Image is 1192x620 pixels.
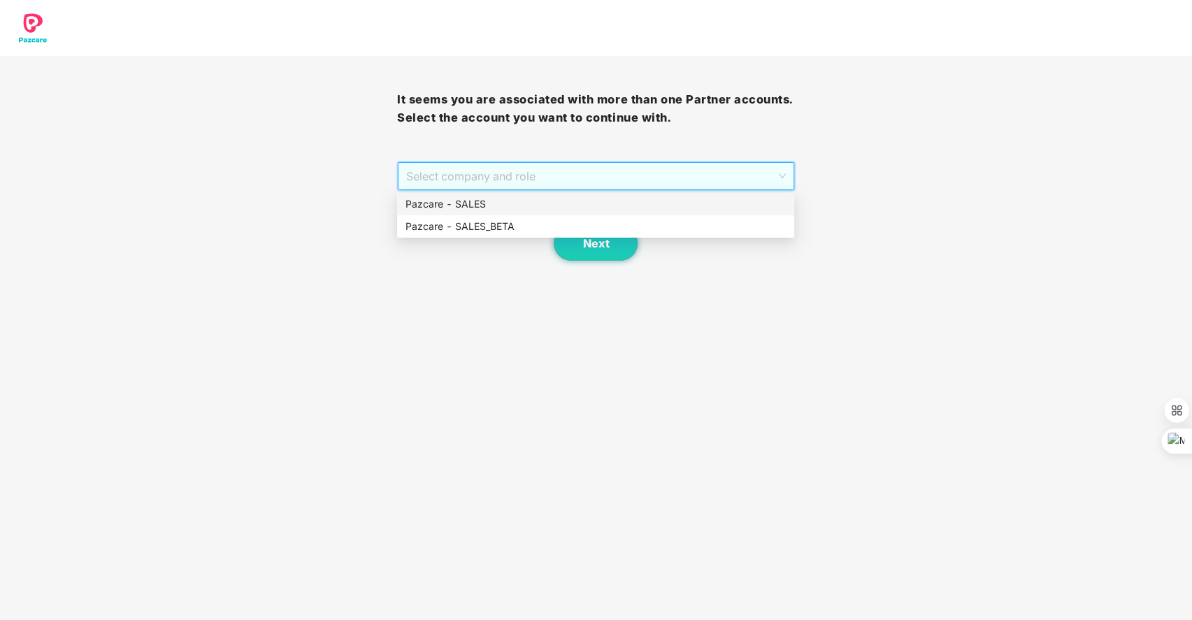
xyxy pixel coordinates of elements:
div: Pazcare - SALES [397,193,794,215]
h3: It seems you are associated with more than one Partner accounts. Select the account you want to c... [397,91,794,127]
span: Select company and role [406,163,785,189]
div: Pazcare - SALES_BETA [405,219,786,234]
span: Next [582,237,609,250]
div: Pazcare - SALES_BETA [397,215,794,238]
button: Next [554,226,638,261]
div: Pazcare - SALES [405,196,786,212]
